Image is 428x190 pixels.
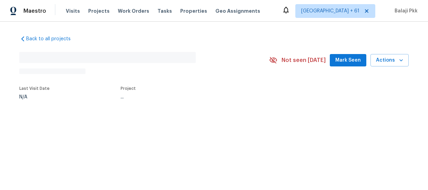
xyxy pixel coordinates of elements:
[330,54,366,67] button: Mark Seen
[19,95,50,99] div: N/A
[118,8,149,14] span: Work Orders
[19,35,85,42] a: Back to all projects
[19,86,50,91] span: Last Visit Date
[376,56,403,65] span: Actions
[370,54,409,67] button: Actions
[282,57,326,64] span: Not seen [DATE]
[180,8,207,14] span: Properties
[157,9,172,13] span: Tasks
[335,56,361,65] span: Mark Seen
[121,95,253,99] div: ...
[88,8,110,14] span: Projects
[392,8,418,14] span: Balaji Pkk
[215,8,260,14] span: Geo Assignments
[23,8,46,14] span: Maestro
[301,8,359,14] span: [GEOGRAPHIC_DATA] + 61
[66,8,80,14] span: Visits
[121,86,136,91] span: Project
